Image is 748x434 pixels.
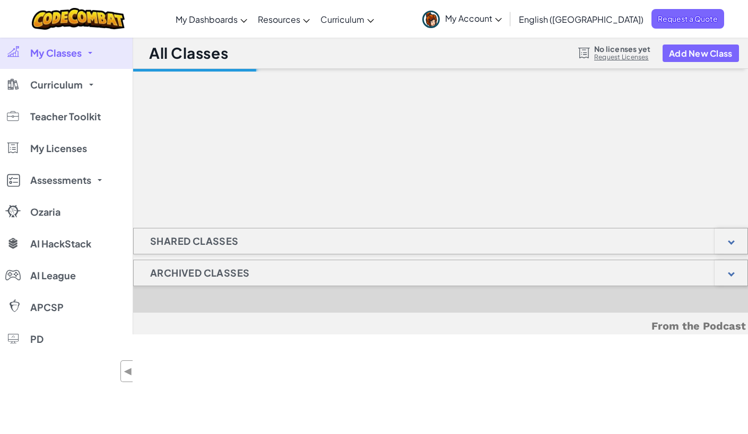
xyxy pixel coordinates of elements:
[30,48,82,58] span: My Classes
[594,53,650,61] a: Request Licenses
[320,14,364,25] span: Curriculum
[594,45,650,53] span: No licenses yet
[124,364,133,379] span: ◀
[519,14,643,25] span: English ([GEOGRAPHIC_DATA])
[514,5,649,33] a: English ([GEOGRAPHIC_DATA])
[422,11,440,28] img: avatar
[417,2,507,36] a: My Account
[32,8,125,30] img: CodeCombat logo
[30,207,60,217] span: Ozaria
[30,271,76,280] span: AI League
[134,260,266,286] h1: Archived Classes
[651,9,724,29] a: Request a Quote
[253,5,315,33] a: Resources
[30,239,91,249] span: AI HackStack
[258,14,300,25] span: Resources
[30,80,83,90] span: Curriculum
[30,112,101,121] span: Teacher Toolkit
[134,228,255,254] h1: Shared Classes
[170,5,253,33] a: My Dashboards
[176,14,238,25] span: My Dashboards
[30,175,91,185] span: Assessments
[149,43,228,63] h1: All Classes
[315,5,379,33] a: Curriculum
[663,45,739,62] button: Add New Class
[445,13,502,24] span: My Account
[141,318,746,334] h5: From the Podcast
[30,144,87,153] span: My Licenses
